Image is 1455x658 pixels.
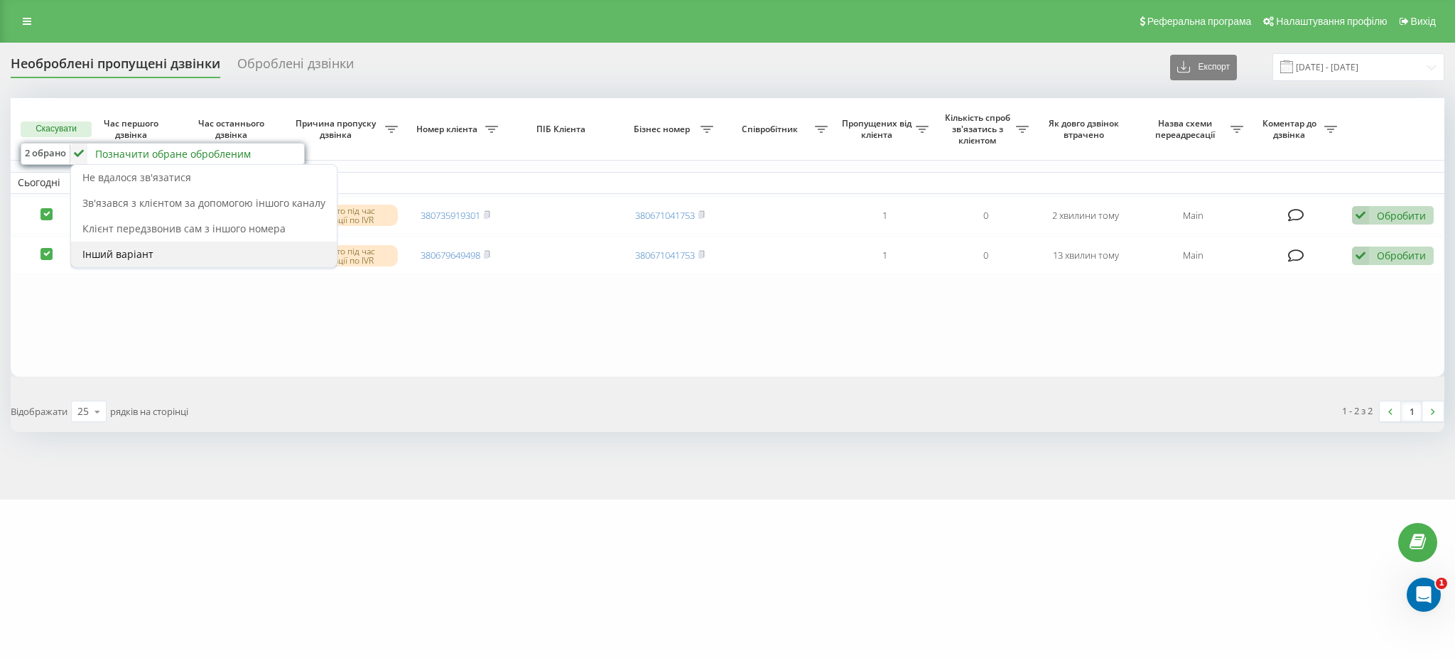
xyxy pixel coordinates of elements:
[635,249,695,261] a: 380671041753
[1147,16,1252,27] span: Реферальна програма
[1036,197,1136,234] td: 2 хвилини тому
[77,404,89,419] div: 25
[1136,197,1250,234] td: Main
[290,118,385,140] span: Причина пропуску дзвінка
[11,172,1444,193] td: Сьогодні
[936,197,1036,234] td: 0
[110,405,188,418] span: рядків на сторінці
[627,124,701,135] span: Бізнес номер
[1411,16,1436,27] span: Вихід
[1257,118,1324,140] span: Коментар до дзвінка
[835,197,935,234] td: 1
[94,118,171,140] span: Час першого дзвінка
[1047,118,1125,140] span: Як довго дзвінок втрачено
[1036,237,1136,274] td: 13 хвилин тому
[11,405,67,418] span: Відображати
[21,122,92,137] button: Скасувати
[1342,404,1373,418] div: 1 - 2 з 2
[412,124,485,135] span: Номер клієнта
[95,147,251,161] div: Позначити обране обробленим
[194,118,271,140] span: Час останнього дзвінка
[82,247,153,261] span: Інший варіант
[82,196,325,210] span: Зв'язався з клієнтом за допомогою іншого каналу
[943,112,1016,146] span: Кількість спроб зв'язатись з клієнтом
[1377,249,1426,262] div: Обробити
[1377,209,1426,222] div: Обробити
[291,245,398,266] div: Скинуто під час навігації по IVR
[727,124,815,135] span: Співробітник
[11,56,220,78] div: Необроблені пропущені дзвінки
[421,249,480,261] a: 380679649498
[291,205,398,226] div: Скинуто під час навігації по IVR
[1143,118,1230,140] span: Назва схеми переадресації
[82,222,286,235] span: Клієнт передзвонив сам з іншого номера
[936,237,1036,274] td: 0
[1407,578,1441,612] iframe: Intercom live chat
[237,56,354,78] div: Оброблені дзвінки
[517,124,607,135] span: ПІБ Клієнта
[1276,16,1387,27] span: Налаштування профілю
[1401,401,1422,421] a: 1
[1170,55,1237,80] button: Експорт
[421,209,480,222] a: 380735919301
[1436,578,1447,589] span: 1
[635,209,695,222] a: 380671041753
[842,118,915,140] span: Пропущених від клієнта
[835,237,935,274] td: 1
[21,144,70,164] div: 2 обрано
[1136,237,1250,274] td: Main
[82,171,191,184] span: Не вдалося зв'язатися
